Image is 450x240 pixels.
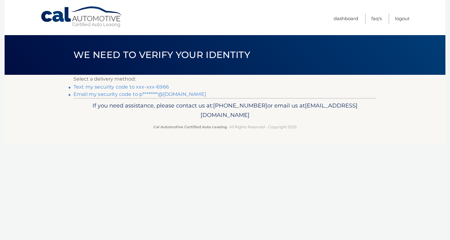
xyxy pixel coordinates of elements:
[73,49,250,60] span: We need to verify your identity
[395,13,410,24] a: Logout
[73,91,206,97] a: Email my security code to p********@[DOMAIN_NAME]
[73,84,169,90] a: Text my security code to xxx-xxx-6966
[153,125,227,129] strong: Cal Automotive Certified Auto Leasing
[77,124,373,130] p: - All Rights Reserved - Copyright 2025
[334,13,358,24] a: Dashboard
[77,101,373,120] p: If you need assistance, please contact us at: or email us at
[371,13,382,24] a: FAQ's
[40,6,123,28] a: Cal Automotive
[213,102,267,109] span: [PHONE_NUMBER]
[73,75,377,83] p: Select a delivery method:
